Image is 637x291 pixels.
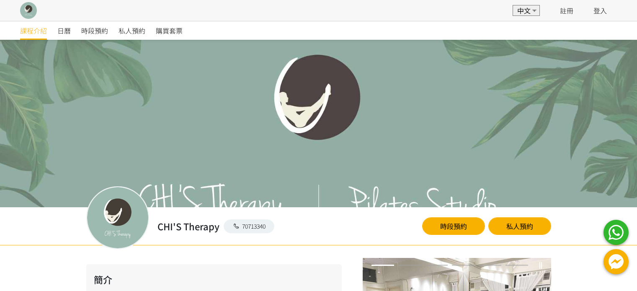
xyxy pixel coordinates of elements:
span: 購買套票 [156,26,183,36]
a: 日曆 [57,21,71,40]
a: 私人預約 [119,21,145,40]
span: 時段預約 [81,26,108,36]
a: 登入 [593,5,607,15]
a: 註冊 [560,5,573,15]
h2: CHI'S Therapy [157,219,219,233]
span: 日曆 [57,26,71,36]
a: 時段預約 [81,21,108,40]
a: 70713340 [224,219,275,233]
span: 私人預約 [119,26,145,36]
a: 時段預約 [422,217,485,235]
span: 課程介紹 [20,26,47,36]
img: XCiuqSzNOMkVjoLvqyfWlGi3krYmRzy3FY06BdcB.png [20,2,37,19]
a: 購買套票 [156,21,183,40]
a: 私人預約 [488,217,551,235]
a: 課程介紹 [20,21,47,40]
h2: 簡介 [94,273,334,286]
